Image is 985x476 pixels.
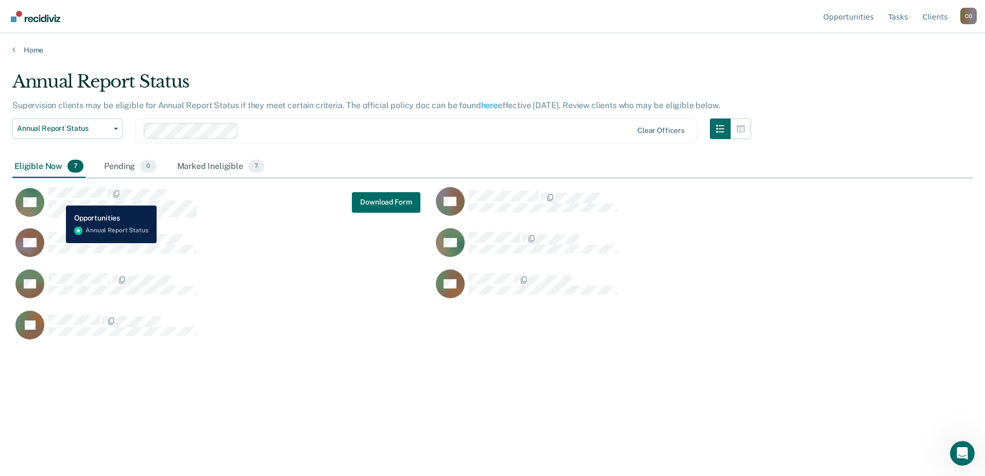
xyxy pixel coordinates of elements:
[637,126,685,135] div: Clear officers
[352,192,420,213] a: Navigate to form link
[481,100,498,110] a: here
[433,186,853,228] div: CaseloadOpportunityCell-02038486
[12,100,720,110] p: Supervision clients may be eligible for Annual Report Status if they meet certain criteria. The o...
[352,192,420,213] button: Download Form
[12,269,433,310] div: CaseloadOpportunityCell-02239354
[12,45,973,55] a: Home
[17,124,110,133] span: Annual Report Status
[67,160,83,173] span: 7
[12,310,433,351] div: CaseloadOpportunityCell-04082889
[960,8,977,24] button: Profile dropdown button
[102,156,158,178] div: Pending0
[175,156,267,178] div: Marked Ineligible7
[12,118,123,139] button: Annual Report Status
[12,186,433,228] div: CaseloadOpportunityCell-02496844
[140,160,156,173] span: 0
[950,441,975,466] iframe: Intercom live chat
[248,160,264,173] span: 7
[12,156,86,178] div: Eligible Now7
[433,269,853,310] div: CaseloadOpportunityCell-01474632
[11,11,60,22] img: Recidiviz
[960,8,977,24] div: C O
[12,228,433,269] div: CaseloadOpportunityCell-03708638
[12,71,751,100] div: Annual Report Status
[433,228,853,269] div: CaseloadOpportunityCell-00926157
